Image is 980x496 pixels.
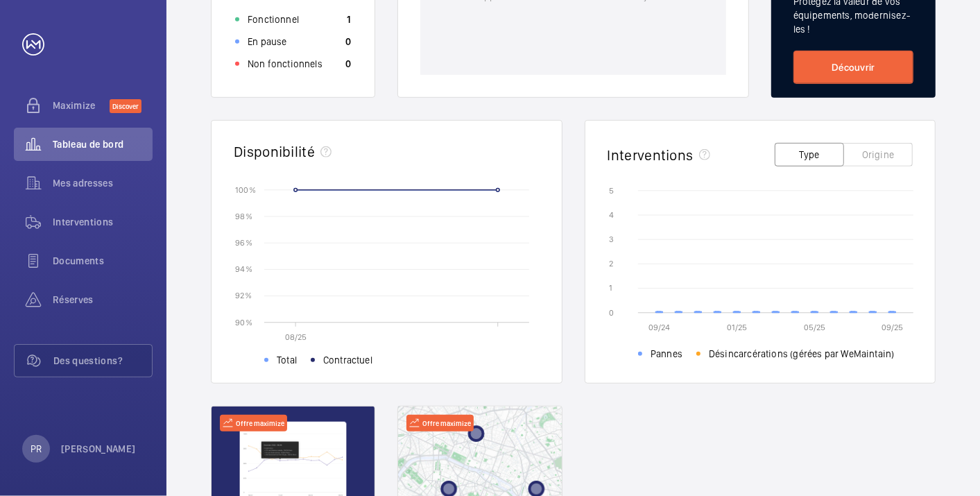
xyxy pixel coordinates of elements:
[347,12,351,26] p: 1
[609,186,614,196] text: 5
[609,259,613,268] text: 2
[53,293,153,307] span: Réserves
[220,415,287,431] div: Offre maximize
[608,146,694,164] h2: Interventions
[709,347,894,361] span: Désincarcérations (gérées par WeMaintain)
[609,234,614,244] text: 3
[235,185,256,194] text: 100 %
[235,317,252,327] text: 90 %
[882,323,903,332] text: 09/25
[775,143,844,166] button: Type
[53,137,153,151] span: Tableau de bord
[53,354,152,368] span: Des questions?
[53,215,153,229] span: Interventions
[345,35,351,49] p: 0
[609,284,612,293] text: 1
[648,323,670,332] text: 09/24
[406,415,474,431] div: Offre maximize
[609,308,614,318] text: 0
[235,291,252,300] text: 92 %
[727,323,747,332] text: 01/25
[843,143,913,166] button: Origine
[61,442,136,456] p: [PERSON_NAME]
[31,442,42,456] p: PR
[53,99,110,112] span: Maximize
[345,57,351,71] p: 0
[248,12,299,26] p: Fonctionnel
[323,353,372,367] span: Contractuel
[609,210,614,220] text: 4
[110,99,141,113] span: Discover
[248,57,323,71] p: Non fonctionnels
[651,347,682,361] span: Pannes
[793,51,913,84] a: Découvrir
[277,353,297,367] span: Total
[53,176,153,190] span: Mes adresses
[248,35,286,49] p: En pause
[235,264,252,274] text: 94 %
[235,212,252,221] text: 98 %
[804,323,825,332] text: 05/25
[285,332,307,342] text: 08/25
[234,143,315,160] h2: Disponibilité
[53,254,153,268] span: Documents
[235,238,252,248] text: 96 %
